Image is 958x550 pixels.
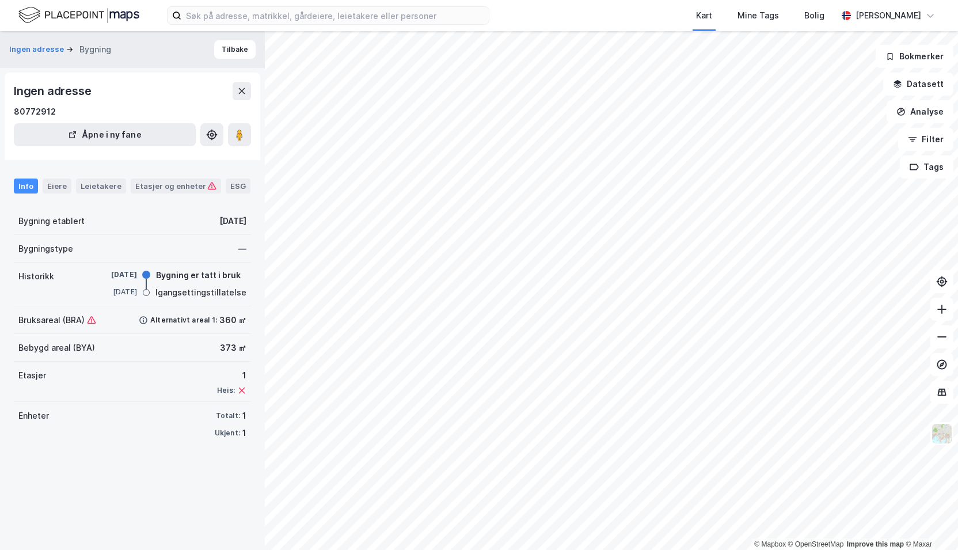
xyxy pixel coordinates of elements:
div: Ukjent: [215,428,240,438]
div: Etasjer [18,369,46,382]
div: Bygning [79,43,111,56]
button: Analyse [887,100,953,123]
div: Historikk [18,270,54,283]
div: 1 [217,369,246,382]
div: Leietakere [76,179,126,194]
button: Tilbake [214,40,256,59]
div: 1 [242,426,246,440]
div: Eiere [43,179,71,194]
input: Søk på adresse, matrikkel, gårdeiere, leietakere eller personer [181,7,489,24]
div: Etasjer og enheter [135,181,216,191]
div: ESG [226,179,250,194]
div: Bygning etablert [18,214,85,228]
img: Z [931,423,953,445]
div: Heis: [217,386,235,395]
div: [DATE] [91,287,137,297]
div: Bygning er tatt i bruk [156,268,241,282]
a: Mapbox [754,540,786,548]
div: Bygningstype [18,242,73,256]
div: Igangsettingstillatelse [155,286,246,299]
img: logo.f888ab2527a4732fd821a326f86c7f29.svg [18,5,139,25]
div: Bruksareal (BRA) [18,313,96,327]
div: 80772912 [14,105,56,119]
div: [PERSON_NAME] [856,9,921,22]
button: Åpne i ny fane [14,123,196,146]
div: — [238,242,246,256]
div: [DATE] [219,214,246,228]
div: Alternativt areal 1: [150,316,217,325]
button: Ingen adresse [9,44,66,55]
div: Info [14,179,38,194]
div: Bebygd areal (BYA) [18,341,95,355]
div: Enheter [18,409,49,423]
button: Datasett [883,73,953,96]
div: [DATE] [91,270,137,280]
iframe: Chat Widget [900,495,958,550]
button: Tags [900,155,953,179]
div: 373 ㎡ [220,341,246,355]
div: Bolig [804,9,824,22]
button: Bokmerker [876,45,953,68]
div: Kart [696,9,712,22]
div: Totalt: [216,411,240,420]
div: Kontrollprogram for chat [900,495,958,550]
div: 1 [242,409,246,423]
a: OpenStreetMap [788,540,844,548]
a: Improve this map [847,540,904,548]
div: Mine Tags [737,9,779,22]
div: Ingen adresse [14,82,93,100]
button: Filter [898,128,953,151]
div: 360 ㎡ [219,313,246,327]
